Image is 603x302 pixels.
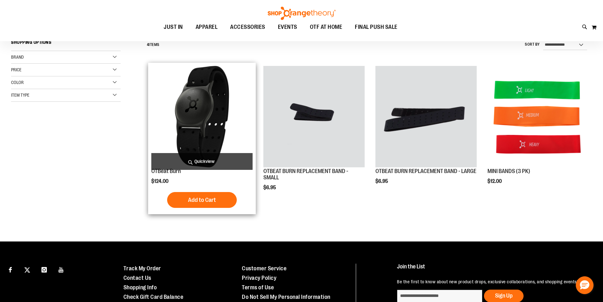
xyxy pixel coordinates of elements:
[123,265,161,272] a: Track My Order
[272,20,304,35] a: EVENTS
[397,264,588,275] h4: Join the List
[487,168,530,174] a: MINI BANDS (3 PK)
[487,66,589,168] a: MINI BANDS (3 PK)
[375,66,477,167] img: OTBEAT BURN REPLACEMENT BAND - LARGE
[242,275,276,281] a: Privacy Policy
[372,63,480,200] div: product
[525,42,540,47] label: Sort By
[260,63,368,206] div: product
[5,264,16,275] a: Visit our Facebook page
[151,66,253,168] a: Main view of OTBeat Burn 6.0-C
[355,20,398,34] span: FINAL PUSH SALE
[147,40,160,50] h2: Items
[22,264,33,275] a: Visit our X page
[487,178,503,184] span: $12.00
[484,63,592,200] div: product
[278,20,297,34] span: EVENTS
[242,294,330,300] a: Do Not Sell My Personal Information
[164,20,183,34] span: JUST IN
[11,37,121,51] strong: Shopping Options
[123,284,157,291] a: Shopping Info
[196,20,218,34] span: APPAREL
[310,20,342,34] span: OTF AT HOME
[123,294,184,300] a: Check Gift Card Balance
[263,168,348,181] a: OTBEAT BURN REPLACEMENT BAND - SMALL
[263,66,365,167] img: OTBEAT BURN REPLACEMENT BAND - SMALL
[167,192,237,208] button: Add to Cart
[495,292,512,299] span: Sign Up
[151,66,253,167] img: Main view of OTBeat Burn 6.0-C
[148,63,256,214] div: product
[24,267,30,273] img: Twitter
[188,196,216,203] span: Add to Cart
[375,168,476,174] a: OTBEAT BURN REPLACEMENT BAND - LARGE
[151,153,253,170] a: Quickview
[576,276,594,294] button: Hello, have a question? Let’s chat.
[11,67,22,72] span: Price
[147,42,149,47] span: 4
[56,264,67,275] a: Visit our Youtube page
[11,93,29,98] span: Item Type
[375,178,389,184] span: $6.95
[189,20,224,35] a: APPAREL
[11,80,24,85] span: Color
[349,20,404,35] a: FINAL PUSH SALE
[242,265,286,272] a: Customer Service
[397,279,588,285] p: Be the first to know about new product drops, exclusive collaborations, and shopping events!
[487,66,589,167] img: MINI BANDS (3 PK)
[151,168,181,174] a: OTBeat Burn
[263,185,277,190] span: $6.95
[242,284,274,291] a: Terms of Use
[230,20,265,34] span: ACCESSORIES
[267,7,336,20] img: Shop Orangetheory
[11,55,24,60] span: Brand
[375,66,477,168] a: OTBEAT BURN REPLACEMENT BAND - LARGE
[304,20,349,34] a: OTF AT HOME
[39,264,50,275] a: Visit our Instagram page
[123,275,151,281] a: Contact Us
[263,66,365,168] a: OTBEAT BURN REPLACEMENT BAND - SMALL
[157,20,189,35] a: JUST IN
[224,20,272,35] a: ACCESSORIES
[151,178,169,184] span: $124.00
